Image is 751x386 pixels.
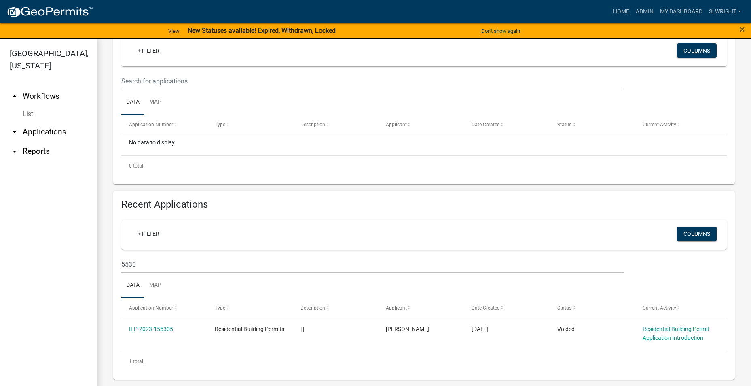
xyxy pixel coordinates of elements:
strong: New Statuses available! Expired, Withdrawn, Locked [188,27,336,34]
span: Date Created [472,305,500,311]
a: Data [121,273,144,299]
span: Date Created [472,122,500,127]
button: Columns [677,227,717,241]
a: Data [121,89,144,115]
datatable-header-cell: Type [207,298,293,318]
span: Application Number [129,122,173,127]
a: My Dashboard [657,4,706,19]
span: Status [557,305,571,311]
span: Current Activity [643,122,676,127]
input: Search for applications [121,73,624,89]
datatable-header-cell: Application Number [121,298,207,318]
span: × [740,23,745,35]
datatable-header-cell: Application Number [121,115,207,134]
span: Description [300,122,325,127]
span: Residential Building Permits [215,326,284,332]
a: + Filter [131,43,166,58]
datatable-header-cell: Current Activity [635,298,721,318]
i: arrow_drop_up [10,91,19,101]
a: Admin [633,4,657,19]
datatable-header-cell: Status [550,298,635,318]
a: ILP-2023-155305 [129,326,173,332]
datatable-header-cell: Type [207,115,293,134]
datatable-header-cell: Description [292,115,378,134]
span: Grace Brown [386,326,429,332]
span: Type [215,305,225,311]
button: Close [740,24,745,34]
button: Don't show again [478,24,523,38]
i: arrow_drop_down [10,127,19,137]
h4: Recent Applications [121,199,727,210]
a: Home [610,4,633,19]
div: 0 total [121,156,727,176]
datatable-header-cell: Applicant [378,298,464,318]
span: Voided [557,326,575,332]
span: Applicant [386,122,407,127]
span: Applicant [386,305,407,311]
a: Map [144,89,166,115]
button: Columns [677,43,717,58]
span: 07/28/2023 [472,326,488,332]
i: arrow_drop_down [10,146,19,156]
a: slwright [706,4,745,19]
input: Search for applications [121,256,624,273]
datatable-header-cell: Applicant [378,115,464,134]
datatable-header-cell: Date Created [464,115,550,134]
datatable-header-cell: Status [550,115,635,134]
span: | | [300,326,304,332]
span: Type [215,122,225,127]
datatable-header-cell: Date Created [464,298,550,318]
div: 1 total [121,351,727,371]
span: Application Number [129,305,173,311]
datatable-header-cell: Description [292,298,378,318]
span: Status [557,122,571,127]
div: No data to display [121,135,727,155]
a: Residential Building Permit Application Introduction [643,326,709,341]
a: View [165,24,183,38]
a: Map [144,273,166,299]
span: Description [300,305,325,311]
a: + Filter [131,227,166,241]
datatable-header-cell: Current Activity [635,115,721,134]
span: Current Activity [643,305,676,311]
